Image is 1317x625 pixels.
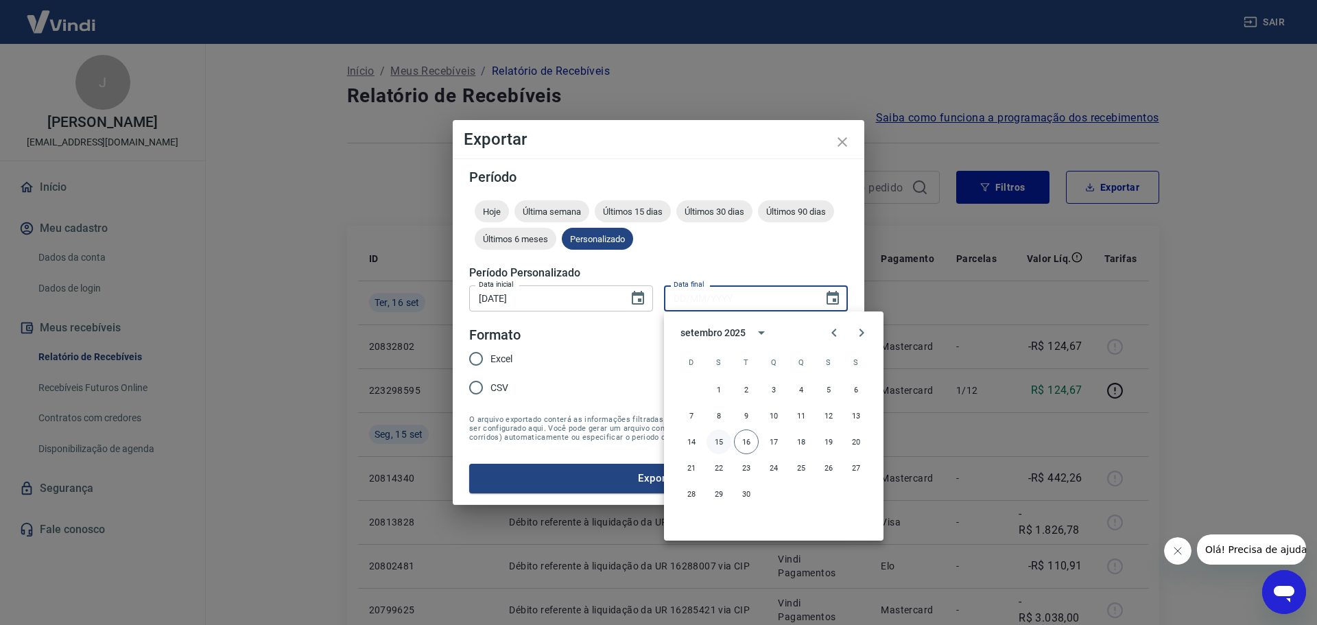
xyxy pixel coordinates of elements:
[816,429,841,454] button: 19
[679,482,704,506] button: 28
[595,200,671,222] div: Últimos 15 dias
[475,207,509,217] span: Hoje
[707,349,731,376] span: segunda-feira
[680,326,746,340] div: setembro 2025
[789,403,814,428] button: 11
[734,377,759,402] button: 2
[734,456,759,480] button: 23
[844,377,868,402] button: 6
[848,319,875,346] button: Next month
[475,234,556,244] span: Últimos 6 meses
[469,464,848,493] button: Exportar
[789,349,814,376] span: quinta-feira
[479,279,514,290] label: Data inicial
[819,285,846,312] button: Choose date
[707,429,731,454] button: 15
[761,349,786,376] span: quarta-feira
[679,349,704,376] span: domingo
[664,285,814,311] input: DD/MM/YYYY
[676,207,752,217] span: Últimos 30 dias
[490,381,508,395] span: CSV
[1262,570,1306,614] iframe: Botão para abrir a janela de mensagens
[469,266,848,280] h5: Período Personalizado
[816,456,841,480] button: 26
[750,321,773,344] button: calendar view is open, switch to year view
[820,319,848,346] button: Previous month
[469,285,619,311] input: DD/MM/YYYY
[562,228,633,250] div: Personalizado
[734,429,759,454] button: 16
[514,200,589,222] div: Última semana
[1164,537,1191,565] iframe: Fechar mensagem
[734,482,759,506] button: 30
[734,403,759,428] button: 9
[844,456,868,480] button: 27
[758,207,834,217] span: Últimos 90 dias
[844,403,868,428] button: 13
[761,429,786,454] button: 17
[475,200,509,222] div: Hoje
[674,279,704,290] label: Data final
[707,377,731,402] button: 1
[761,456,786,480] button: 24
[761,377,786,402] button: 3
[8,10,115,21] span: Olá! Precisa de ajuda?
[679,429,704,454] button: 14
[844,349,868,376] span: sábado
[595,207,671,217] span: Últimos 15 dias
[789,456,814,480] button: 25
[514,207,589,217] span: Última semana
[734,349,759,376] span: terça-feira
[679,403,704,428] button: 7
[816,403,841,428] button: 12
[469,325,521,345] legend: Formato
[562,234,633,244] span: Personalizado
[707,456,731,480] button: 22
[844,429,868,454] button: 20
[464,131,853,148] h4: Exportar
[761,403,786,428] button: 10
[707,403,731,428] button: 8
[826,126,859,158] button: close
[469,170,848,184] h5: Período
[676,200,752,222] div: Últimos 30 dias
[816,349,841,376] span: sexta-feira
[469,415,848,442] span: O arquivo exportado conterá as informações filtradas na tela anterior com exceção do período que ...
[624,285,652,312] button: Choose date, selected date is 10 de set de 2025
[707,482,731,506] button: 29
[1197,534,1306,565] iframe: Mensagem da empresa
[679,456,704,480] button: 21
[758,200,834,222] div: Últimos 90 dias
[789,377,814,402] button: 4
[816,377,841,402] button: 5
[490,352,512,366] span: Excel
[789,429,814,454] button: 18
[475,228,556,250] div: Últimos 6 meses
